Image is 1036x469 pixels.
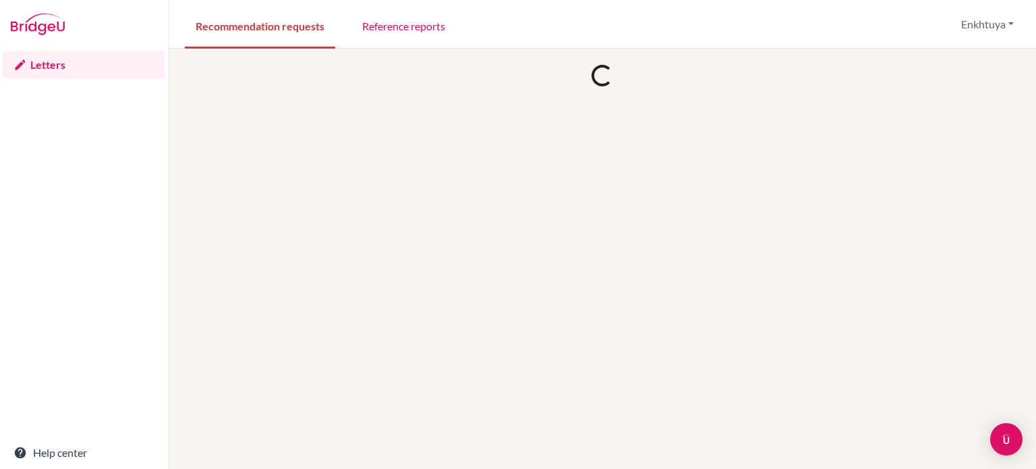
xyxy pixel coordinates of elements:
[185,2,335,49] a: Recommendation requests
[11,13,65,35] img: Bridge-U
[955,11,1020,37] button: Enkhtuya
[990,423,1023,456] div: Open Intercom Messenger
[3,439,165,466] a: Help center
[351,2,456,49] a: Reference reports
[590,63,614,88] div: Loading...
[3,51,165,78] a: Letters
